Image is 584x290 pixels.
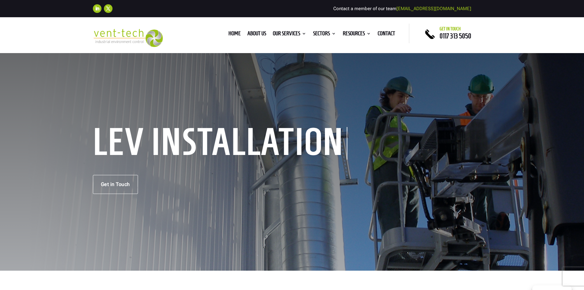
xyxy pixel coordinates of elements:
h1: LEV Installation [93,127,347,160]
span: Get in touch [440,26,461,31]
a: Contact [378,31,395,38]
a: Follow on X [104,4,113,13]
a: Our Services [273,31,306,38]
a: 0117 313 5050 [440,32,471,40]
a: Home [228,31,241,38]
a: Sectors [313,31,336,38]
img: 2023-09-27T08_35_16.549ZVENT-TECH---Clear-background [93,29,163,47]
a: About us [247,31,266,38]
a: Follow on LinkedIn [93,4,101,13]
span: Contact a member of our team [333,6,471,11]
a: Resources [343,31,371,38]
a: [EMAIL_ADDRESS][DOMAIN_NAME] [396,6,471,11]
a: Get in Touch [93,175,138,194]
